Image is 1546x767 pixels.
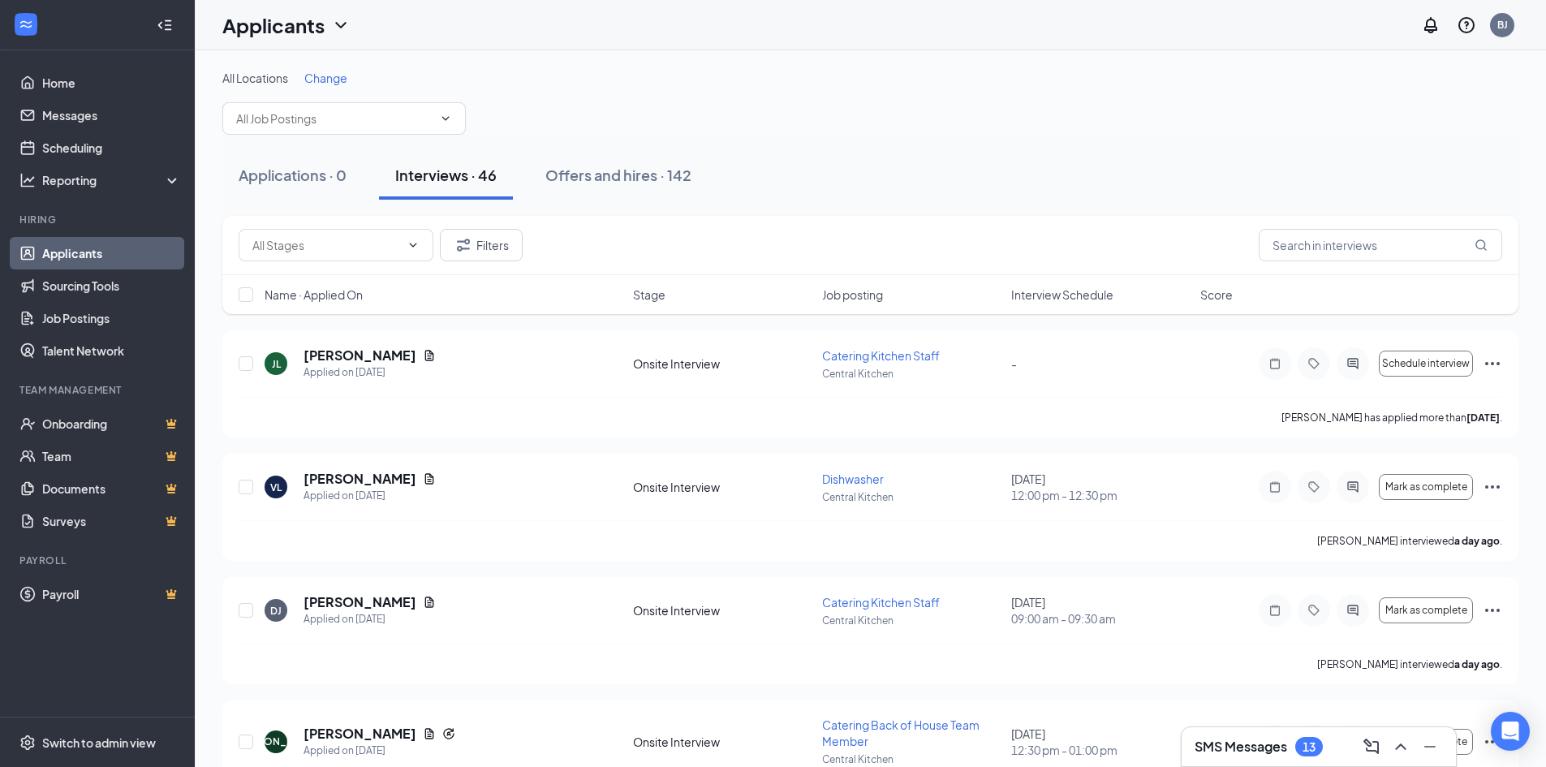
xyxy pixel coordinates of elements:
svg: ChevronDown [439,112,452,125]
svg: Reapply [442,727,455,740]
svg: ComposeMessage [1362,737,1381,756]
div: Applied on [DATE] [304,611,436,627]
span: - [1011,356,1017,371]
div: BJ [1497,18,1508,32]
svg: Filter [454,235,473,255]
svg: Notifications [1421,15,1440,35]
div: [PERSON_NAME] [235,735,318,748]
p: Central Kitchen [822,752,1001,766]
svg: Note [1265,480,1285,493]
span: 12:00 pm - 12:30 pm [1011,487,1191,503]
div: Applied on [DATE] [304,488,436,504]
button: ComposeMessage [1359,734,1385,760]
div: Onsite Interview [633,734,812,750]
input: All Job Postings [236,110,433,127]
a: Scheduling [42,131,181,164]
a: TeamCrown [42,440,181,472]
div: Applications · 0 [239,165,347,185]
h5: [PERSON_NAME] [304,470,416,488]
svg: Ellipses [1483,732,1502,752]
svg: QuestionInfo [1457,15,1476,35]
span: Name · Applied On [265,287,363,303]
span: Score [1200,287,1233,303]
span: Catering Back of House Team Member [822,717,980,748]
svg: ChevronUp [1391,737,1410,756]
b: a day ago [1454,658,1500,670]
p: Central Kitchen [822,614,1001,627]
input: All Stages [252,236,400,254]
span: Catering Kitchen Staff [822,595,940,610]
div: Hiring [19,213,178,226]
span: 09:00 am - 09:30 am [1011,610,1191,627]
p: Central Kitchen [822,490,1001,504]
div: VL [270,480,282,494]
span: Job posting [822,287,883,303]
div: Switch to admin view [42,735,156,751]
svg: Document [423,349,436,362]
span: Schedule interview [1382,358,1470,369]
h1: Applicants [222,11,325,39]
svg: Document [423,727,436,740]
div: Reporting [42,172,182,188]
div: Applied on [DATE] [304,364,436,381]
svg: Ellipses [1483,354,1502,373]
a: Job Postings [42,302,181,334]
a: Messages [42,99,181,131]
svg: Note [1265,357,1285,370]
div: [DATE] [1011,594,1191,627]
a: OnboardingCrown [42,407,181,440]
span: Change [304,71,347,85]
div: Onsite Interview [633,479,812,495]
span: Mark as complete [1385,481,1467,493]
button: Filter Filters [440,229,523,261]
button: ChevronUp [1388,734,1414,760]
svg: ActiveChat [1343,357,1363,370]
svg: Tag [1304,604,1324,617]
svg: Document [423,472,436,485]
span: 12:30 pm - 01:00 pm [1011,742,1191,758]
p: [PERSON_NAME] interviewed . [1317,534,1502,548]
svg: Analysis [19,172,36,188]
svg: MagnifyingGlass [1475,239,1488,252]
span: Dishwasher [822,472,884,486]
a: SurveysCrown [42,505,181,537]
a: Home [42,67,181,99]
span: Stage [633,287,665,303]
h5: [PERSON_NAME] [304,593,416,611]
svg: Document [423,596,436,609]
svg: ChevronDown [331,15,351,35]
a: Talent Network [42,334,181,367]
div: Team Management [19,383,178,397]
div: Offers and hires · 142 [545,165,691,185]
a: Applicants [42,237,181,269]
svg: Ellipses [1483,601,1502,620]
div: [DATE] [1011,726,1191,758]
svg: ChevronDown [407,239,420,252]
div: Interviews · 46 [395,165,497,185]
b: [DATE] [1466,412,1500,424]
div: Payroll [19,554,178,567]
span: Mark as complete [1385,605,1467,616]
svg: Tag [1304,357,1324,370]
svg: Minimize [1420,737,1440,756]
p: [PERSON_NAME] has applied more than . [1281,411,1502,424]
a: DocumentsCrown [42,472,181,505]
a: PayrollCrown [42,578,181,610]
svg: Ellipses [1483,477,1502,497]
div: [DATE] [1011,471,1191,503]
div: Applied on [DATE] [304,743,455,759]
button: Schedule interview [1379,351,1473,377]
h5: [PERSON_NAME] [304,347,416,364]
svg: WorkstreamLogo [18,16,34,32]
p: Central Kitchen [822,367,1001,381]
div: JL [272,357,281,371]
svg: ActiveChat [1343,480,1363,493]
span: Catering Kitchen Staff [822,348,940,363]
button: Minimize [1417,734,1443,760]
div: Onsite Interview [633,602,812,618]
svg: Note [1265,604,1285,617]
div: Open Intercom Messenger [1491,712,1530,751]
svg: Tag [1304,480,1324,493]
h3: SMS Messages [1195,738,1287,756]
div: Onsite Interview [633,355,812,372]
